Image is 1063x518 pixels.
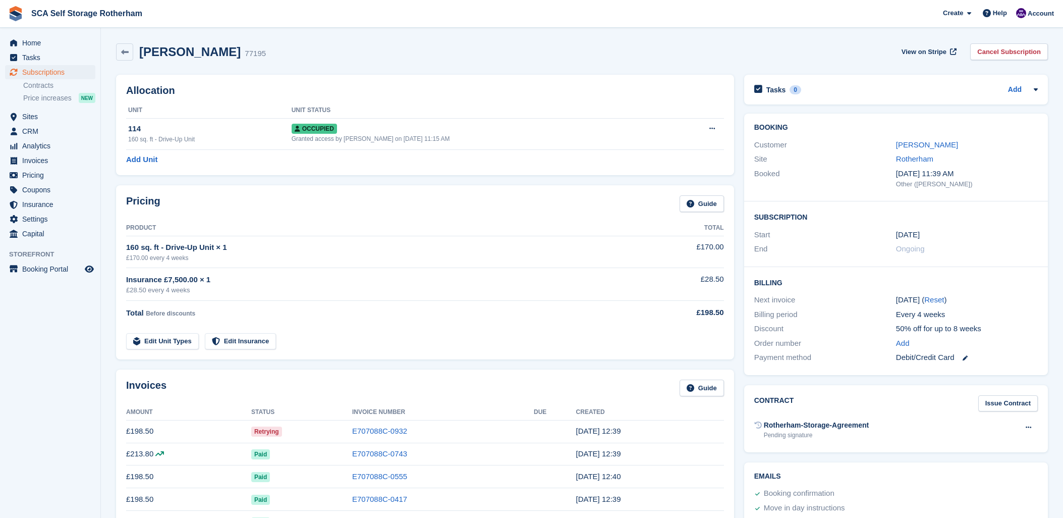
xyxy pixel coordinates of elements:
time: 2025-09-01 11:39:49 UTC [576,427,621,435]
h2: Booking [754,124,1038,132]
a: Contracts [23,81,95,90]
div: £170.00 every 4 weeks [126,253,632,263]
div: Next invoice [754,294,896,306]
a: menu [5,153,95,168]
span: Tasks [22,50,83,65]
span: Analytics [22,139,83,153]
th: Due [534,404,576,421]
a: menu [5,65,95,79]
div: Insurance £7,500.00 × 1 [126,274,632,286]
th: Invoice Number [352,404,534,421]
td: £170.00 [632,236,724,268]
span: Subscriptions [22,65,83,79]
th: Product [126,220,632,236]
th: Amount [126,404,251,421]
a: menu [5,168,95,182]
span: Ongoing [896,244,925,253]
td: £198.50 [126,465,251,488]
div: Billing period [754,309,896,321]
span: Retrying [251,427,282,437]
a: menu [5,139,95,153]
div: End [754,243,896,255]
span: Settings [22,212,83,226]
span: Help [993,8,1007,18]
a: menu [5,227,95,241]
div: 114 [128,123,292,135]
h2: [PERSON_NAME] [139,45,241,59]
span: Home [22,36,83,50]
td: £198.50 [126,420,251,443]
a: menu [5,124,95,138]
span: Booking Portal [22,262,83,276]
a: menu [5,110,95,124]
h2: Tasks [766,85,786,94]
a: menu [5,50,95,65]
span: Paid [251,472,270,482]
th: Created [576,404,724,421]
div: Granted access by [PERSON_NAME] on [DATE] 11:15 AM [292,134,673,143]
div: Other ([PERSON_NAME]) [896,179,1038,189]
a: View on Stripe [898,43,959,60]
h2: Allocation [126,85,724,96]
img: Kelly Neesham [1016,8,1026,18]
span: Invoices [22,153,83,168]
span: View on Stripe [902,47,946,57]
div: 77195 [245,48,266,60]
th: Status [251,404,352,421]
a: menu [5,183,95,197]
span: Paid [251,495,270,505]
div: [DATE] 11:39 AM [896,168,1038,180]
span: Sites [22,110,83,124]
span: Price increases [23,93,72,103]
span: Paid [251,449,270,459]
a: Add [896,338,910,349]
h2: Invoices [126,380,166,396]
time: 2025-07-07 11:40:32 UTC [576,472,621,481]
h2: Billing [754,277,1038,287]
div: Pending signature [764,431,869,440]
a: E707088C-0555 [352,472,407,481]
a: Cancel Subscription [970,43,1048,60]
div: 160 sq. ft - Drive-Up Unit × 1 [126,242,632,253]
span: Coupons [22,183,83,197]
h2: Pricing [126,195,160,212]
a: Rotherham [896,154,933,163]
span: Account [1028,9,1054,19]
span: Before discounts [146,310,195,317]
h2: Subscription [754,212,1038,222]
div: 50% off for up to 8 weeks [896,323,1038,335]
div: Payment method [754,352,896,364]
div: [DATE] ( ) [896,294,1038,306]
a: Add Unit [126,154,157,166]
a: Guide [680,195,724,212]
div: Booked [754,168,896,189]
a: Edit Insurance [205,333,276,350]
th: Unit Status [292,102,673,119]
a: E707088C-0932 [352,427,407,435]
a: Issue Contract [978,395,1038,412]
div: Every 4 weeks [896,309,1038,321]
span: Create [943,8,963,18]
a: menu [5,262,95,276]
span: Capital [22,227,83,241]
div: £198.50 [632,307,724,319]
time: 2025-03-17 01:00:00 UTC [896,229,920,241]
div: Customer [754,139,896,151]
td: £198.50 [126,488,251,511]
div: Booking confirmation [764,488,834,500]
span: Occupied [292,124,337,134]
td: £28.50 [632,268,724,301]
div: Site [754,153,896,165]
div: NEW [79,93,95,103]
a: Preview store [83,263,95,275]
div: 160 sq. ft - Drive-Up Unit [128,135,292,144]
a: Reset [924,295,944,304]
span: Pricing [22,168,83,182]
img: stora-icon-8386f47178a22dfd0bd8f6a31ec36ba5ce8667c1dd55bd0f319d3a0aa187defe.svg [8,6,23,21]
th: Total [632,220,724,236]
div: Move in day instructions [764,502,845,514]
a: menu [5,212,95,226]
a: menu [5,197,95,212]
a: menu [5,36,95,50]
time: 2025-06-09 11:39:39 UTC [576,495,621,503]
